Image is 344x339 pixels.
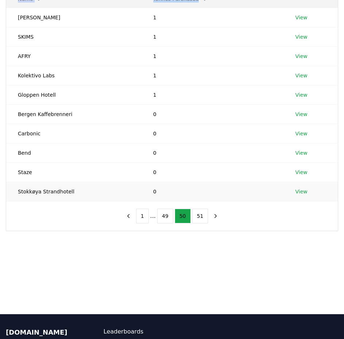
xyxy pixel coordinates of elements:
td: 0 [142,162,284,182]
a: View [295,130,308,137]
td: Bergen Kaffebrenneri [6,104,142,124]
td: 1 [142,27,284,46]
a: View [295,188,308,195]
a: View [295,53,308,60]
td: 0 [142,143,284,162]
a: View [295,33,308,41]
a: View [295,169,308,176]
td: 1 [142,46,284,66]
a: View [295,91,308,99]
a: View [295,14,308,21]
td: AFRY [6,46,142,66]
td: 0 [142,182,284,201]
td: 1 [142,8,284,27]
td: 1 [142,66,284,85]
a: View [295,149,308,157]
td: Carbonic [6,124,142,143]
li: ... [150,212,156,220]
td: SKIMS [6,27,142,46]
button: 1 [136,209,149,223]
p: [DOMAIN_NAME] [6,327,74,338]
button: next page [209,209,222,223]
button: 51 [192,209,208,223]
td: 0 [142,104,284,124]
a: Leaderboards [104,327,172,336]
td: Bend [6,143,142,162]
button: previous page [122,209,135,223]
td: 1 [142,85,284,104]
button: 50 [175,209,191,223]
td: Stokkøya Strandhotell [6,182,142,201]
td: Kolektivo Labs [6,66,142,85]
a: View [295,111,308,118]
td: [PERSON_NAME] [6,8,142,27]
button: 49 [157,209,173,223]
td: Gloppen Hotell [6,85,142,104]
td: Staze [6,162,142,182]
td: 0 [142,124,284,143]
a: View [295,72,308,79]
